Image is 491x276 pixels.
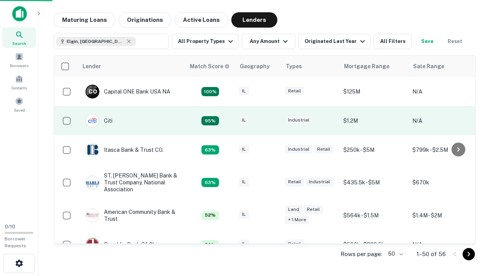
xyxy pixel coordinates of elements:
[409,56,478,77] th: Sale Range
[409,135,478,164] td: $799k - $2.5M
[463,248,475,260] button: Go to next page
[339,201,409,230] td: $564k - $1.5M
[2,72,36,92] a: Contacts
[86,143,99,156] img: picture
[339,135,409,164] td: $250k - $5M
[443,34,467,49] button: Reset
[239,87,249,95] div: IL
[86,172,178,193] div: ST. [PERSON_NAME] Bank & Trust Company, National Association
[14,107,25,113] span: Saved
[201,116,219,125] div: Capitalize uses an advanced AI algorithm to match your search with the best lender. The match sco...
[298,34,371,49] button: Originated Last Year
[409,230,478,259] td: N/A
[285,87,304,95] div: Retail
[201,178,219,187] div: Capitalize uses an advanced AI algorithm to match your search with the best lender. The match sco...
[5,236,26,248] span: Borrower Requests
[86,209,178,222] div: American Community Bank & Trust
[86,85,170,99] div: Capital ONE Bank USA NA
[409,164,478,201] td: $670k
[12,6,27,21] img: capitalize-icon.png
[86,238,99,251] img: picture
[89,88,97,96] p: C O
[86,176,99,189] img: picture
[239,210,249,219] div: IL
[82,62,101,71] div: Lender
[5,224,15,230] span: 0 / 10
[339,164,409,201] td: $435.5k - $5M
[409,201,478,230] td: $1.4M - $2M
[242,34,295,49] button: Any Amount
[239,116,249,125] div: IL
[413,62,444,71] div: Sale Range
[201,211,219,220] div: Capitalize uses an advanced AI algorithm to match your search with the best lender. The match sco...
[341,250,382,259] p: Rows per page:
[86,114,99,127] img: picture
[54,12,115,28] button: Maturing Loans
[67,38,124,45] span: Elgin, [GEOGRAPHIC_DATA], [GEOGRAPHIC_DATA]
[286,62,302,71] div: Types
[344,62,389,71] div: Mortgage Range
[339,230,409,259] td: $500k - $880.5k
[240,62,270,71] div: Geography
[409,106,478,135] td: N/A
[239,177,249,186] div: IL
[417,250,446,259] p: 1–50 of 56
[285,205,302,214] div: Land
[385,248,404,260] div: 50
[285,145,313,154] div: Industrial
[2,49,36,70] a: Borrowers
[285,177,304,186] div: Retail
[175,12,228,28] button: Active Loans
[86,143,163,157] div: Itasca Bank & Trust CO.
[453,190,491,227] iframe: Chat Widget
[119,12,171,28] button: Originations
[201,145,219,154] div: Capitalize uses an advanced AI algorithm to match your search with the best lender. The match sco...
[281,56,339,77] th: Types
[2,94,36,115] a: Saved
[172,34,239,49] button: All Property Types
[314,145,333,154] div: Retail
[415,34,440,49] button: Save your search to get updates of matches that match your search criteria.
[78,56,185,77] th: Lender
[190,62,228,71] h6: Match Score
[201,240,219,249] div: Capitalize uses an advanced AI algorithm to match your search with the best lender. The match sco...
[10,62,28,69] span: Borrowers
[304,205,323,214] div: Retail
[285,240,304,248] div: Retail
[190,62,230,71] div: Capitalize uses an advanced AI algorithm to match your search with the best lender. The match sco...
[231,12,277,28] button: Lenders
[285,215,309,224] div: + 1 more
[339,77,409,106] td: $125M
[235,56,281,77] th: Geography
[201,87,219,96] div: Capitalize uses an advanced AI algorithm to match your search with the best lender. The match sco...
[374,34,412,49] button: All Filters
[285,116,313,125] div: Industrial
[185,56,235,77] th: Capitalize uses an advanced AI algorithm to match your search with the best lender. The match sco...
[12,85,27,91] span: Contacts
[86,209,99,222] img: picture
[339,106,409,135] td: $1.2M
[409,77,478,106] td: N/A
[2,27,36,48] a: Search
[306,177,333,186] div: Industrial
[239,240,249,248] div: IL
[86,238,170,251] div: Republic Bank Of Chicago
[339,56,409,77] th: Mortgage Range
[12,40,26,46] span: Search
[86,114,112,128] div: Citi
[239,145,249,154] div: IL
[305,37,367,46] div: Originated Last Year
